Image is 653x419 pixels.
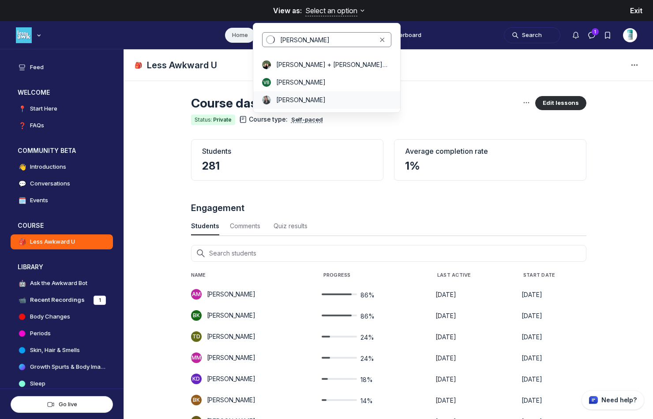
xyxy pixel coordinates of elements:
[253,91,400,109] button: [PERSON_NAME]
[262,78,271,87] div: VB
[276,96,326,104] span: [PERSON_NAME]
[276,78,326,87] span: [PERSON_NAME]
[276,60,391,69] span: [PERSON_NAME] + [PERSON_NAME] (Admin)
[280,34,373,45] input: Search
[253,56,400,74] button: [PERSON_NAME] + [PERSON_NAME] (Admin)
[253,74,400,91] button: [PERSON_NAME]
